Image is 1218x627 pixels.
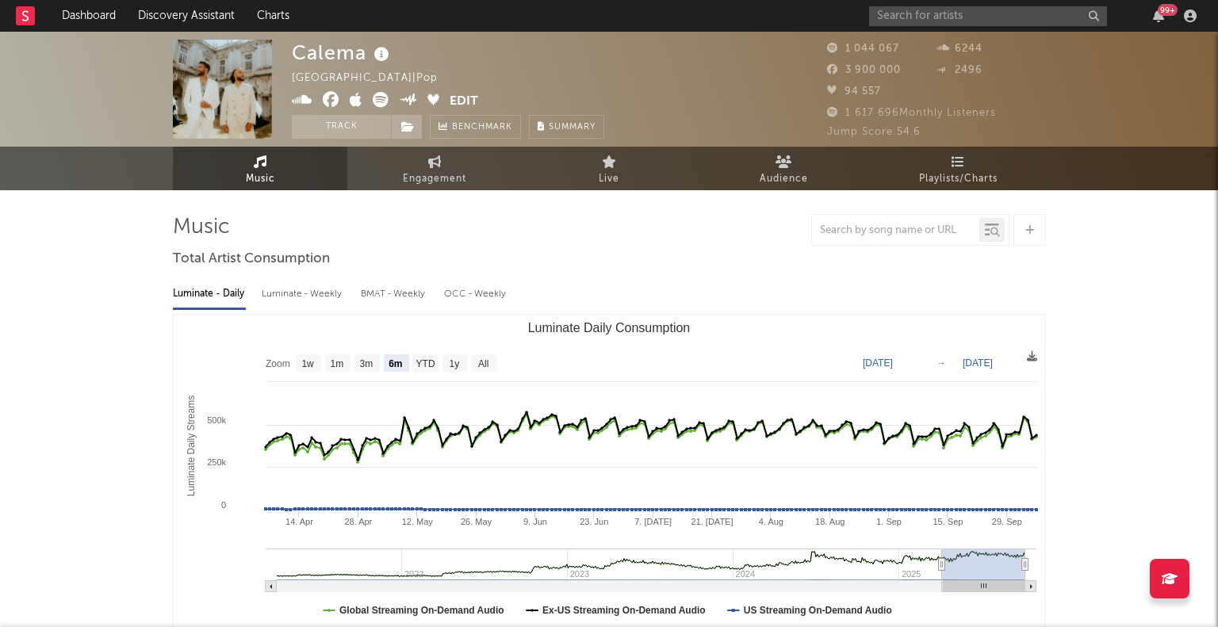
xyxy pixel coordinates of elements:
[444,281,507,308] div: OCC - Weekly
[529,115,604,139] button: Summary
[173,250,330,269] span: Total Artist Consumption
[246,170,275,189] span: Music
[528,321,691,335] text: Luminate Daily Consumption
[863,357,893,369] text: [DATE]
[416,358,435,369] text: YTD
[1158,4,1178,16] div: 99 +
[759,517,783,526] text: 4. Aug
[523,517,547,526] text: 9. Jun
[580,517,608,526] text: 23. Jun
[207,457,226,467] text: 250k
[478,358,488,369] text: All
[827,127,921,137] span: Jump Score: 54.6
[827,44,899,54] span: 1 044 067
[361,281,428,308] div: BMAT - Weekly
[760,170,808,189] span: Audience
[285,517,313,526] text: 14. Apr
[936,44,982,54] span: 6244
[292,69,456,88] div: [GEOGRAPHIC_DATA] | Pop
[266,358,290,369] text: Zoom
[933,517,963,526] text: 15. Sep
[339,605,504,616] text: Global Streaming On-Demand Audio
[696,147,871,190] a: Audience
[331,358,344,369] text: 1m
[173,281,246,308] div: Luminate - Daily
[402,517,434,526] text: 12. May
[403,170,466,189] span: Engagement
[812,224,979,237] input: Search by song name or URL
[186,396,197,496] text: Luminate Daily Streams
[744,605,892,616] text: US Streaming On-Demand Audio
[827,86,881,97] span: 94 557
[173,147,347,190] a: Music
[452,118,512,137] span: Benchmark
[876,517,902,526] text: 1. Sep
[430,115,521,139] a: Benchmark
[1153,10,1164,22] button: 99+
[522,147,696,190] a: Live
[871,147,1045,190] a: Playlists/Charts
[869,6,1107,26] input: Search for artists
[992,517,1022,526] text: 29. Sep
[301,358,314,369] text: 1w
[450,92,478,112] button: Edit
[634,517,672,526] text: 7. [DATE]
[292,115,391,139] button: Track
[549,123,596,132] span: Summary
[389,358,402,369] text: 6m
[360,358,373,369] text: 3m
[936,65,982,75] span: 2496
[262,281,345,308] div: Luminate - Weekly
[344,517,372,526] text: 28. Apr
[292,40,393,66] div: Calema
[542,605,706,616] text: Ex-US Streaming On-Demand Audio
[919,170,998,189] span: Playlists/Charts
[963,357,993,369] text: [DATE]
[347,147,522,190] a: Engagement
[450,358,460,369] text: 1y
[599,170,619,189] span: Live
[207,415,226,425] text: 500k
[461,517,492,526] text: 26. May
[936,357,946,369] text: →
[691,517,733,526] text: 21. [DATE]
[827,108,996,118] span: 1 617 696 Monthly Listeners
[827,65,901,75] span: 3 900 000
[815,517,845,526] text: 18. Aug
[221,500,226,510] text: 0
